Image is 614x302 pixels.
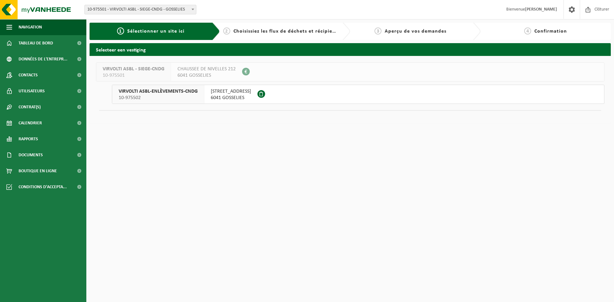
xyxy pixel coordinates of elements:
button: VIRVOLTI ASBL-ENLÈVEMENTS-CNDG 10-975502 [STREET_ADDRESS]6041 GOSSELIES [112,85,604,104]
span: 6041 GOSSELIES [177,72,236,79]
span: [STREET_ADDRESS] [211,88,251,95]
span: VIRVOLTI ASBL-ENLÈVEMENTS-CNDG [119,88,198,95]
h2: Selecteer een vestiging [90,43,611,56]
span: Données de l'entrepr... [19,51,67,67]
span: Boutique en ligne [19,163,57,179]
span: 10-975502 [119,95,198,101]
span: Sélectionner un site ici [127,29,185,34]
span: Choisissiez les flux de déchets et récipients [233,29,340,34]
span: 2 [223,27,230,35]
strong: [PERSON_NAME] [525,7,557,12]
span: 3 [374,27,382,35]
span: Rapports [19,131,38,147]
span: 6041 GOSSELIES [211,95,251,101]
span: CHAUSSEE DE NIVELLES 212 [177,66,236,72]
span: Documents [19,147,43,163]
span: Calendrier [19,115,42,131]
span: Aperçu de vos demandes [385,29,446,34]
span: 4 [524,27,531,35]
span: 1 [117,27,124,35]
span: VIRVOLTI ASBL - SIEGE-CNDG [103,66,164,72]
span: Contacts [19,67,38,83]
span: 10-975501 [103,72,164,79]
span: Confirmation [534,29,567,34]
span: Contrat(s) [19,99,41,115]
span: 10-975501 - VIRVOLTI ASBL - SIEGE-CNDG - GOSSELIES [85,5,196,14]
span: Navigation [19,19,42,35]
span: Conditions d'accepta... [19,179,67,195]
span: Tableau de bord [19,35,53,51]
span: 10-975501 - VIRVOLTI ASBL - SIEGE-CNDG - GOSSELIES [84,5,196,14]
span: Utilisateurs [19,83,45,99]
